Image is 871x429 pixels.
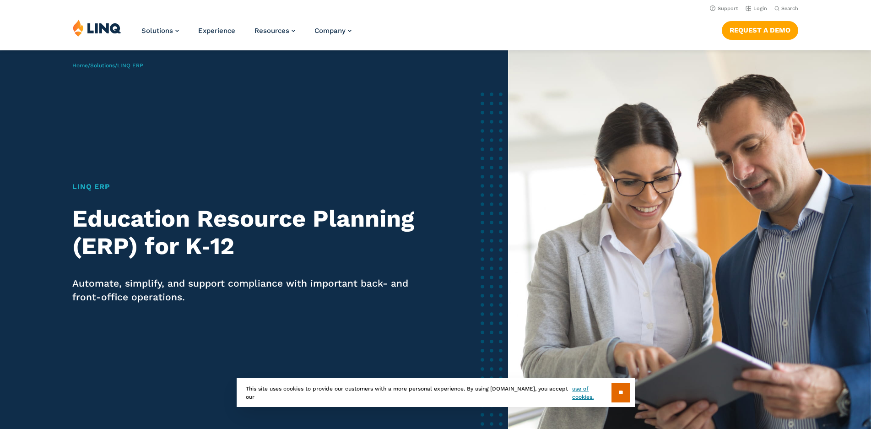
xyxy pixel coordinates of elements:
span: Search [781,5,798,11]
span: Company [314,27,346,35]
span: Solutions [141,27,173,35]
div: This site uses cookies to provide our customers with a more personal experience. By using [DOMAIN... [237,378,635,407]
nav: Primary Navigation [141,19,352,49]
a: Company [314,27,352,35]
a: Resources [254,27,295,35]
a: use of cookies. [572,385,611,401]
a: Solutions [141,27,179,35]
button: Open Search Bar [774,5,798,12]
p: Automate, simplify, and support compliance with important back- and front-office operations. [72,277,416,304]
span: / / [72,62,143,69]
a: Home [72,62,88,69]
span: Resources [254,27,289,35]
img: LINQ | K‑12 Software [73,19,121,37]
span: LINQ ERP [117,62,143,69]
a: Solutions [90,62,115,69]
nav: Button Navigation [722,19,798,39]
a: Support [710,5,738,11]
h2: Education Resource Planning (ERP) for K‑12 [72,205,416,260]
h1: LINQ ERP [72,181,416,192]
a: Experience [198,27,235,35]
a: Login [746,5,767,11]
a: Request a Demo [722,21,798,39]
